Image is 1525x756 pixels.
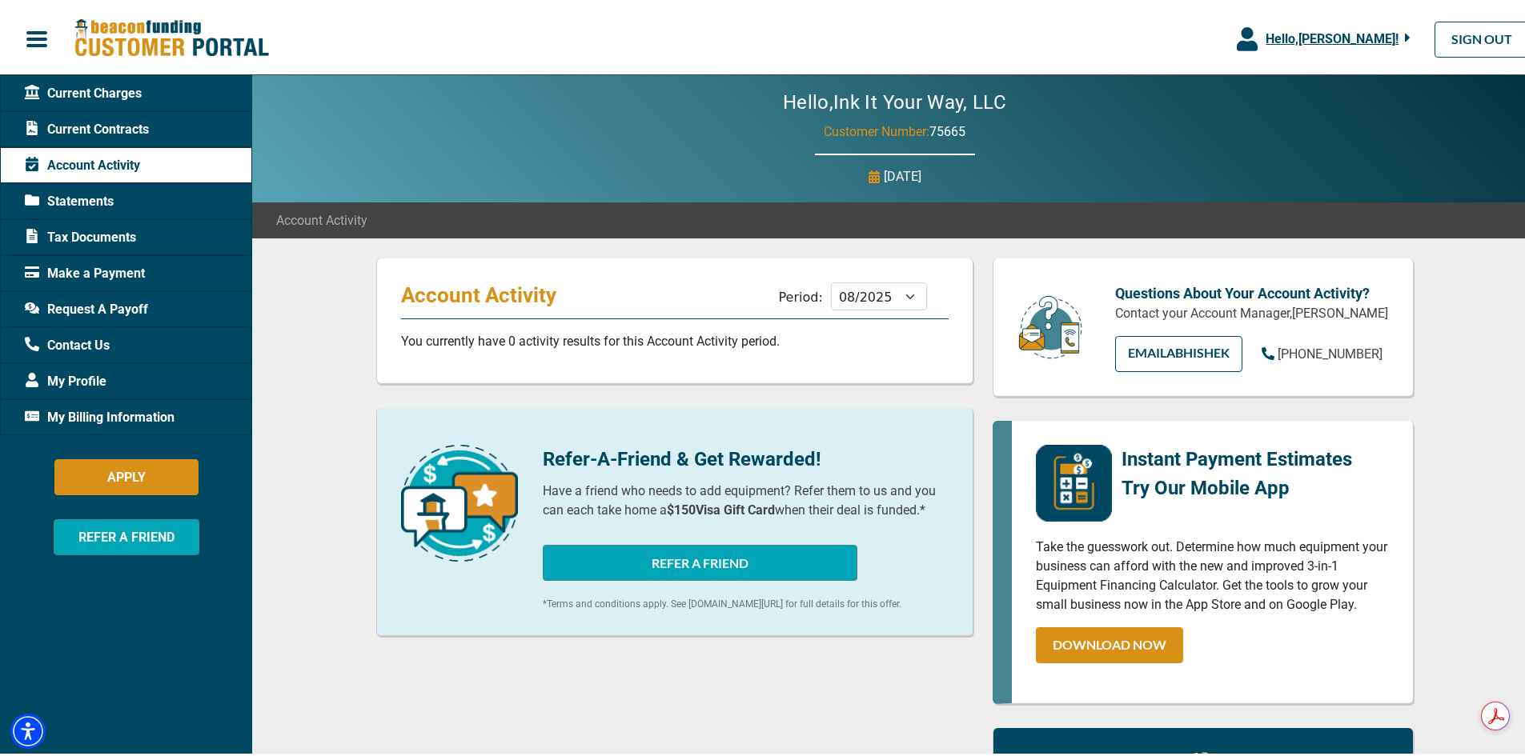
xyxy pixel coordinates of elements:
span: Account Activity [276,208,367,227]
span: Contact Us [25,333,110,352]
button: REFER A FRIEND [54,516,199,552]
p: Questions About Your Account Activity? [1115,279,1389,301]
h2: Hello, Ink It Your Way, LLC [735,88,1054,111]
p: Refer-A-Friend & Get Rewarded! [543,442,949,470]
label: Period: [779,286,823,302]
img: refer-a-friend-icon.png [401,442,518,558]
a: DOWNLOAD NOW [1036,624,1183,660]
button: REFER A FRIEND [543,542,857,578]
span: Make a Payment [25,261,145,280]
a: [PHONE_NUMBER] [1262,342,1383,361]
img: Beacon Funding Customer Portal Logo [74,15,269,56]
span: Account Activity [25,153,140,172]
span: Statements [25,189,114,208]
b: $150 Visa Gift Card [667,499,775,514]
button: APPLY [54,456,199,492]
img: mobile-app-logo.png [1036,442,1112,518]
p: You currently have 0 activity results for this Account Activity period. [401,329,949,348]
span: My Profile [25,369,106,388]
p: Instant Payment Estimates [1122,442,1352,470]
p: *Terms and conditions apply. See [DOMAIN_NAME][URL] for full details for this offer. [543,594,949,608]
span: Request A Payoff [25,297,148,316]
img: customer-service.png [1014,291,1086,358]
span: [PHONE_NUMBER] [1278,343,1383,358]
a: EMAILAbhishek [1115,333,1242,369]
div: Accessibility Menu [10,710,46,746]
span: Current Contracts [25,117,149,136]
p: [DATE] [884,164,921,183]
span: Hello, [PERSON_NAME] ! [1266,28,1399,43]
p: Take the guesswork out. Determine how much equipment your business can afford with the new and im... [1036,534,1389,611]
span: Tax Documents [25,225,136,244]
p: Have a friend who needs to add equipment? Refer them to us and you can each take home a when thei... [543,478,949,517]
p: Account Activity [401,279,571,305]
span: 75665 [929,121,965,136]
p: Try Our Mobile App [1122,470,1352,499]
span: My Billing Information [25,405,175,424]
span: Customer Number: [824,121,929,136]
p: Contact your Account Manager, [PERSON_NAME] [1115,301,1389,320]
span: Current Charges [25,81,142,100]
